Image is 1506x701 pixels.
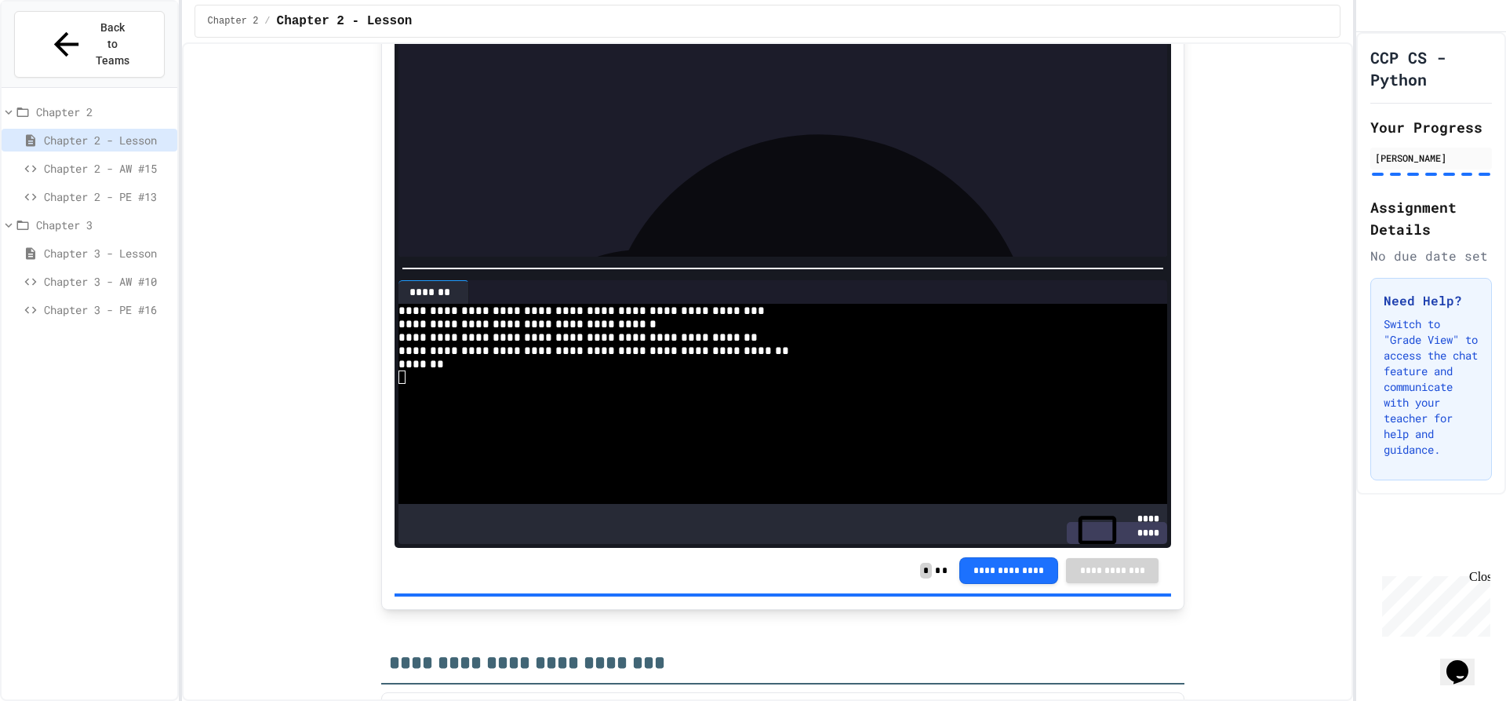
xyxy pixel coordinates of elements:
span: Chapter 3 [36,217,171,233]
span: Chapter 3 - PE #16 [44,301,171,318]
div: Chat with us now!Close [6,6,108,100]
h1: CCP CS - Python [1370,46,1492,90]
h2: Assignment Details [1370,196,1492,240]
div: No due date set [1370,246,1492,265]
span: / [264,15,270,27]
span: Chapter 2 [208,15,259,27]
iframe: chat widget [1376,570,1490,637]
span: Chapter 3 - AW #10 [44,273,171,290]
iframe: chat widget [1440,638,1490,685]
span: Back to Teams [94,20,131,69]
span: Chapter 2 - Lesson [277,12,413,31]
div: [PERSON_NAME] [1375,151,1487,165]
span: Chapter 2 [36,104,171,120]
span: Chapter 2 - PE #13 [44,188,171,205]
span: Chapter 3 - Lesson [44,245,171,261]
h3: Need Help? [1384,291,1479,310]
h2: Your Progress [1370,116,1492,138]
p: Switch to "Grade View" to access the chat feature and communicate with your teacher for help and ... [1384,316,1479,458]
span: Chapter 2 - AW #15 [44,160,171,177]
span: Chapter 2 - Lesson [44,132,171,148]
